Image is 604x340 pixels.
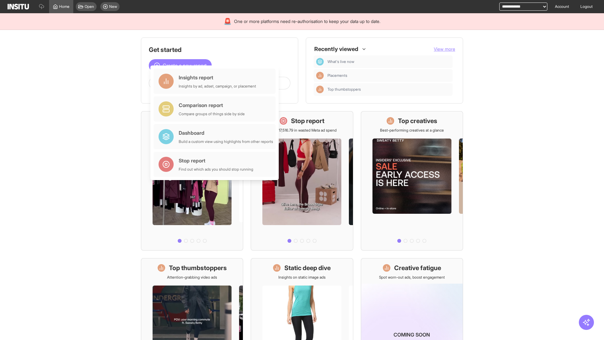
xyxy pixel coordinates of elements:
div: Stop report [179,157,253,164]
div: 🚨 [224,17,232,26]
span: Top thumbstoppers [327,87,361,92]
h1: Top thumbstoppers [169,263,227,272]
h1: Static deep dive [284,263,331,272]
div: Insights [316,72,324,79]
div: Insights by ad, adset, campaign, or placement [179,84,256,89]
span: Open [85,4,94,9]
h1: Get started [149,45,290,54]
span: One or more platforms need re-authorisation to keep your data up to date. [234,18,380,25]
p: Attention-grabbing video ads [167,275,217,280]
button: Create a new report [149,59,212,72]
h1: Top creatives [398,116,437,125]
h1: Stop report [291,116,324,125]
button: View more [434,46,455,52]
div: Insights report [179,74,256,81]
img: Logo [8,4,29,9]
span: Top thumbstoppers [327,87,450,92]
p: Best-performing creatives at a glance [380,128,444,133]
span: Placements [327,73,347,78]
div: Build a custom view using highlights from other reports [179,139,273,144]
div: Insights [316,86,324,93]
span: New [109,4,117,9]
div: Dashboard [179,129,273,137]
p: Insights on static image ads [278,275,326,280]
div: Dashboard [316,58,324,65]
span: What's live now [327,59,354,64]
div: Compare groups of things side by side [179,111,245,116]
span: What's live now [327,59,450,64]
span: Placements [327,73,450,78]
a: What's live nowSee all active ads instantly [141,111,243,251]
a: Top creativesBest-performing creatives at a glance [361,111,463,251]
div: Comparison report [179,101,245,109]
div: Find out which ads you should stop running [179,167,253,172]
p: Save £17,516.79 in wasted Meta ad spend [267,128,337,133]
a: Stop reportSave £17,516.79 in wasted Meta ad spend [251,111,353,251]
span: Create a new report [163,62,207,69]
span: Home [59,4,70,9]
